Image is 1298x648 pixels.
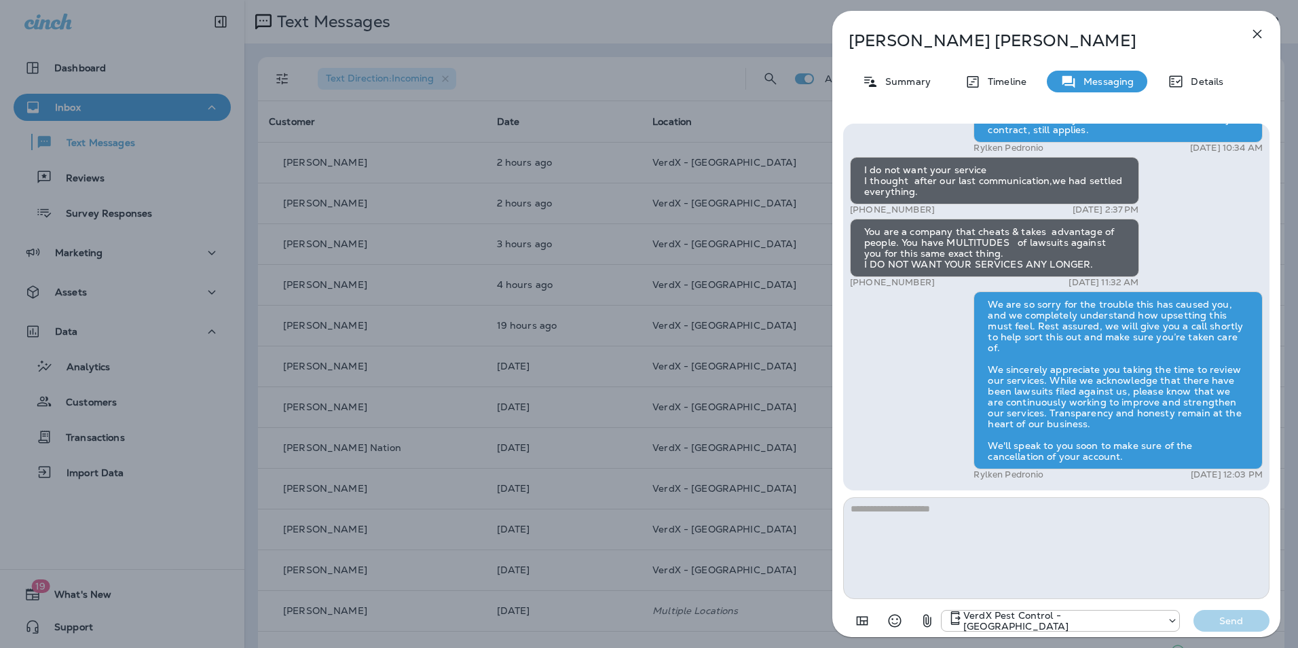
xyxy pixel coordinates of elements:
p: Rylken Pedronio [973,143,1043,154]
p: [PERSON_NAME] [PERSON_NAME] [849,31,1219,50]
p: [PHONE_NUMBER] [850,277,935,288]
p: VerdX Pest Control - [GEOGRAPHIC_DATA] [963,610,1160,632]
div: We are so sorry for the trouble this has caused you, and we completely understand how upsetting t... [973,291,1263,469]
p: Messaging [1077,76,1134,87]
p: [DATE] 12:03 PM [1191,469,1263,480]
button: Add in a premade template [849,607,876,634]
p: [DATE] 2:37 PM [1073,204,1139,215]
p: [DATE] 11:32 AM [1069,277,1138,288]
p: Rylken Pedronio [973,469,1043,480]
button: Select an emoji [881,607,908,634]
p: [DATE] 10:34 AM [1190,143,1263,154]
p: Summary [878,76,931,87]
p: Details [1184,76,1223,87]
p: Timeline [981,76,1026,87]
p: [PHONE_NUMBER] [850,204,935,215]
div: You are a company that cheats & takes advantage of people. You have MULTITUDES of lawsuits agains... [850,219,1139,277]
div: +1 (770) 758-7657 [942,610,1179,632]
div: I do not want your service I thought after our last communication,we had settled everything. [850,157,1139,204]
